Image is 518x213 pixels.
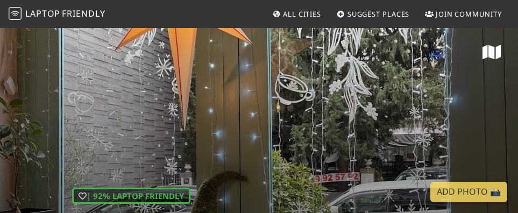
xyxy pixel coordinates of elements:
[283,9,321,19] span: All Cities
[430,182,507,202] a: Add Photo 📸
[332,4,414,24] a: Suggest Places
[421,4,506,24] a: Join Community
[436,9,502,19] span: Join Community
[268,4,325,24] a: All Cities
[347,9,410,19] span: Suggest Places
[9,5,105,24] a: LaptopFriendly LaptopFriendly
[72,188,190,204] div: | 92% Laptop Friendly
[62,8,105,19] span: Friendly
[9,7,22,20] img: LaptopFriendly
[25,8,60,19] span: Laptop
